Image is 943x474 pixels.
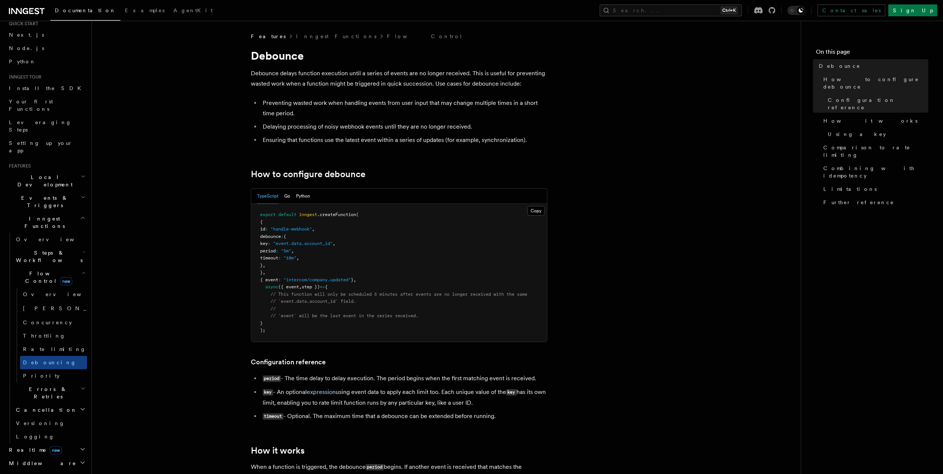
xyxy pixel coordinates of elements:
span: , [291,248,294,253]
span: key [260,241,268,246]
span: Concurrency [23,319,72,325]
span: { [325,284,328,289]
button: Realtimenew [6,443,87,457]
button: Inngest Functions [6,212,87,233]
span: Examples [125,7,165,13]
span: { [283,234,286,239]
span: // `event.data.account_id` field. [270,299,356,304]
span: } [351,277,353,282]
span: Rate limiting [23,346,86,352]
span: "10m" [283,255,296,261]
span: Debounce [819,62,860,70]
p: Debounce delays function execution until a series of events are no longer received. This is usefu... [251,68,547,89]
span: Local Development [6,173,81,188]
a: [PERSON_NAME] [20,301,87,316]
a: Priority [20,369,87,382]
a: Overview [20,288,87,301]
span: ( [356,212,359,217]
button: Local Development [6,170,87,191]
span: // `event` will be the last event in the series received. [270,313,418,318]
span: Middleware [6,460,76,467]
span: Quick start [6,21,38,27]
button: Middleware [6,457,87,470]
a: Configuration reference [251,357,326,367]
span: Your first Functions [9,99,53,112]
span: Priority [23,373,60,379]
span: : [268,241,270,246]
a: Logging [13,430,87,443]
a: Combining with idempotency [820,162,928,182]
button: Cancellation [13,403,87,417]
a: Concurrency [20,316,87,329]
span: Realtime [6,446,62,454]
span: .createFunction [317,212,356,217]
span: Flow Control [13,270,82,285]
span: Setting up your app [9,140,73,153]
span: new [60,277,72,285]
button: Go [284,189,290,204]
li: - An optional using event data to apply each limit too. Each unique value of the has its own limi... [260,387,547,408]
kbd: Ctrl+K [721,7,737,14]
span: Python [9,59,36,64]
span: Documentation [55,7,116,13]
button: Steps & Workflows [13,246,87,267]
span: Overview [16,236,92,242]
span: , [353,277,356,282]
span: Throttling [23,333,66,339]
li: - Optional. The maximum time that a debounce can be extended before running. [260,411,547,422]
a: Contact sales [817,4,885,16]
h1: Debounce [251,49,547,62]
span: Features [6,163,31,169]
span: async [265,284,278,289]
button: Search...Ctrl+K [600,4,742,16]
code: key [263,389,273,395]
span: "5m" [281,248,291,253]
span: } [260,263,263,268]
span: ({ event [278,284,299,289]
a: Examples [120,2,169,20]
a: Comparison to rate limiting [820,141,928,162]
span: AgentKit [173,7,213,13]
h4: On this page [816,47,928,59]
span: Debouncing [23,359,76,365]
a: Flow Control [387,33,463,40]
span: Cancellation [13,406,77,414]
span: Features [251,33,286,40]
a: Sign Up [888,4,937,16]
a: Debouncing [20,356,87,369]
span: "event.data.account_id" [273,241,333,246]
span: : [281,234,283,239]
span: "intercom/company.updated" [283,277,351,282]
span: [PERSON_NAME] [23,305,132,311]
a: Limitations [820,182,928,196]
span: debounce [260,234,281,239]
li: - The time delay to delay execution. The period begins when the first matching event is received. [260,373,547,384]
span: : [276,248,278,253]
span: { event [260,277,278,282]
span: Versioning [16,420,65,426]
span: timeout [260,255,278,261]
span: Logging [16,434,54,440]
a: Configuration reference [825,93,928,114]
span: , [263,270,265,275]
span: // This function will only be scheduled 5 minutes after events are no longer received with the same [270,292,527,297]
span: default [278,212,296,217]
li: Ensuring that functions use the latest event within a series of updates (for example, synchroniza... [260,135,547,145]
span: } [260,270,263,275]
span: Events & Triggers [6,194,81,209]
span: Further reference [823,199,894,206]
a: How it works [251,445,305,456]
span: Errors & Retries [13,385,80,400]
li: Delaying processing of noisy webhook events until they are no longer received. [260,122,547,132]
span: } [260,321,263,326]
span: => [320,284,325,289]
a: Rate limiting [20,342,87,356]
span: { [260,219,263,225]
a: Documentation [50,2,120,21]
a: Node.js [6,42,87,55]
button: Errors & Retries [13,382,87,403]
span: id [260,226,265,232]
span: , [296,255,299,261]
span: , [299,284,302,289]
span: : [265,226,268,232]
